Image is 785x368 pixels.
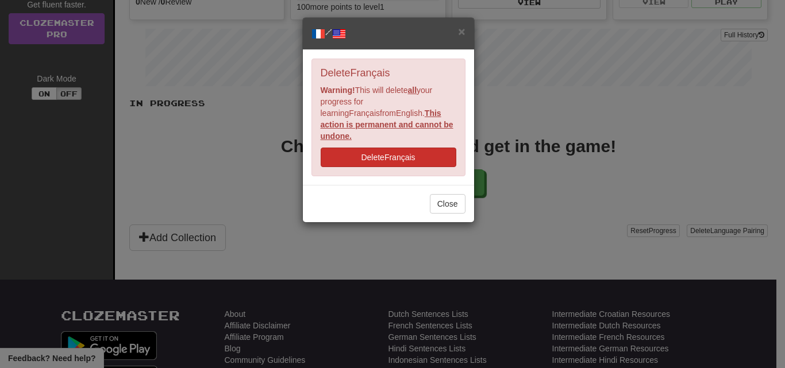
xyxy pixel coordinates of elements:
[458,25,465,37] button: Close
[321,109,453,141] u: This action is permanent and cannot be undone.
[321,68,456,79] h4: Delete Français
[321,148,456,167] button: DeleteFrançais
[407,86,417,95] u: all
[458,25,465,38] span: ×
[430,194,465,214] button: Close
[321,84,456,142] p: This will delete your progress for learning Français from English .
[321,86,355,95] strong: Warning!
[311,27,346,37] span: /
